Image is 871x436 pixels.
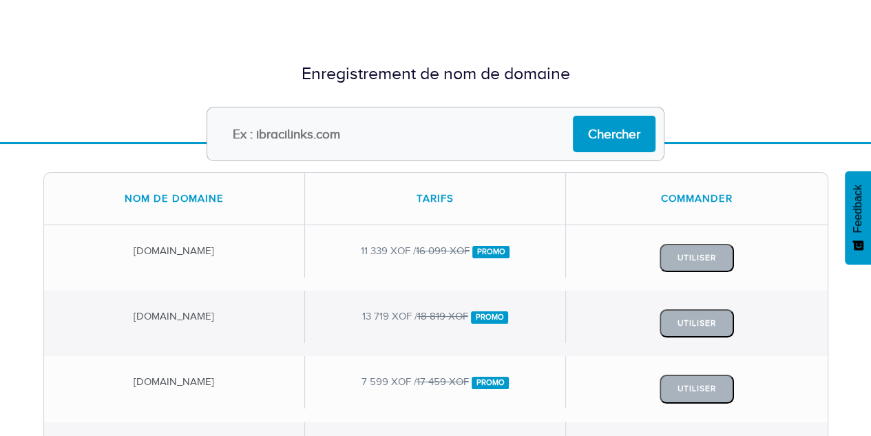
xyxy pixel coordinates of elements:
div: Tarifs [305,173,566,225]
div: Nom de domaine [44,173,305,225]
div: [DOMAIN_NAME] [44,225,305,277]
div: [DOMAIN_NAME] [44,291,305,342]
span: Feedback [852,185,864,233]
button: Utiliser [660,309,734,338]
div: 7 599 XOF / [305,356,566,408]
del: 16 099 XOF [416,245,470,256]
div: [DOMAIN_NAME] [44,356,305,408]
div: Commander [566,173,827,225]
del: 18 819 XOF [417,311,468,322]
button: Utiliser [660,375,734,403]
div: 11 339 XOF / [305,225,566,277]
button: Utiliser [660,244,734,272]
del: 17 459 XOF [417,376,469,387]
span: Promo [472,377,510,389]
input: Ex : ibracilinks.com [207,107,664,161]
div: Enregistrement de nom de domaine [43,61,828,86]
span: Promo [472,246,510,258]
span: Promo [471,311,509,324]
input: Chercher [573,116,655,152]
button: Feedback - Afficher l’enquête [845,171,871,264]
div: 13 719 XOF / [305,291,566,342]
